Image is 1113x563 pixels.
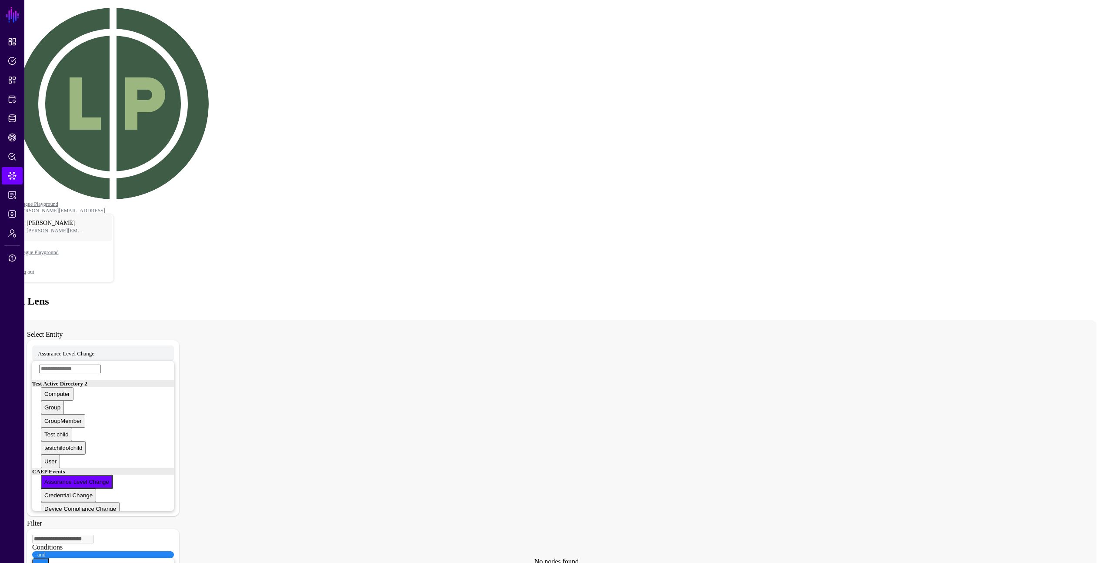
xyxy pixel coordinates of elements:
[18,249,87,256] span: League Playground
[2,90,23,108] a: Protected Systems
[41,475,113,489] button: Assurance Level Change
[41,387,73,401] button: Computer
[8,152,17,161] span: Policy Lens
[32,380,174,387] div: Test Active Directory 2
[44,458,57,465] span: User
[27,228,85,234] span: [PERSON_NAME][EMAIL_ADDRESS]
[2,225,23,242] a: Admin
[2,52,23,70] a: Policies
[8,254,17,262] span: Support
[27,220,85,227] span: [PERSON_NAME]
[44,445,82,451] span: testchildofchild
[41,489,96,502] button: Credential Change
[17,8,209,199] img: svg+xml;base64,PHN2ZyB3aWR0aD0iNDQwIiBoZWlnaHQ9IjQ0MCIgdmlld0JveD0iMCAwIDQ0MCA0NDAiIGZpbGw9Im5vbm...
[8,133,17,142] span: CAEP Hub
[41,441,86,455] button: testchildofchild
[8,76,17,84] span: Snippets
[37,551,170,558] span: and
[17,208,114,214] div: [PERSON_NAME][EMAIL_ADDRESS]
[44,391,70,397] span: Computer
[8,210,17,218] span: Logs
[8,191,17,199] span: Reports
[2,33,23,50] a: Dashboard
[41,455,60,468] button: User
[2,110,23,127] a: Identity Data Fabric
[27,519,42,527] label: Filter
[41,502,120,516] button: Device Compliance Change
[32,468,174,475] div: CAEP Events
[8,37,17,46] span: Dashboard
[18,269,113,275] div: Log out
[5,5,20,24] a: SGNL
[44,431,69,438] span: Test child
[41,414,85,428] button: GroupMember
[38,350,94,357] span: Assurance Level Change
[44,492,93,499] span: Credential Change
[8,229,17,238] span: Admin
[8,57,17,65] span: Policies
[27,331,63,338] label: Select Entity
[32,543,63,551] label: Conditions
[18,238,113,266] a: League Playground
[8,114,17,123] span: Identity Data Fabric
[17,201,58,207] a: League Playground
[44,506,116,512] span: Device Compliance Change
[2,129,23,146] a: CAEP Hub
[8,171,17,180] span: Data Lens
[3,295,1110,307] h2: Data Lens
[2,71,23,89] a: Snippets
[2,205,23,223] a: Logs
[44,479,109,485] span: Assurance Level Change
[44,418,82,424] span: GroupMember
[2,186,23,204] a: Reports
[41,401,64,414] button: Group
[2,167,23,184] a: Data Lens
[2,148,23,165] a: Policy Lens
[44,404,60,411] span: Group
[41,428,72,441] button: Test child
[8,95,17,104] span: Protected Systems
